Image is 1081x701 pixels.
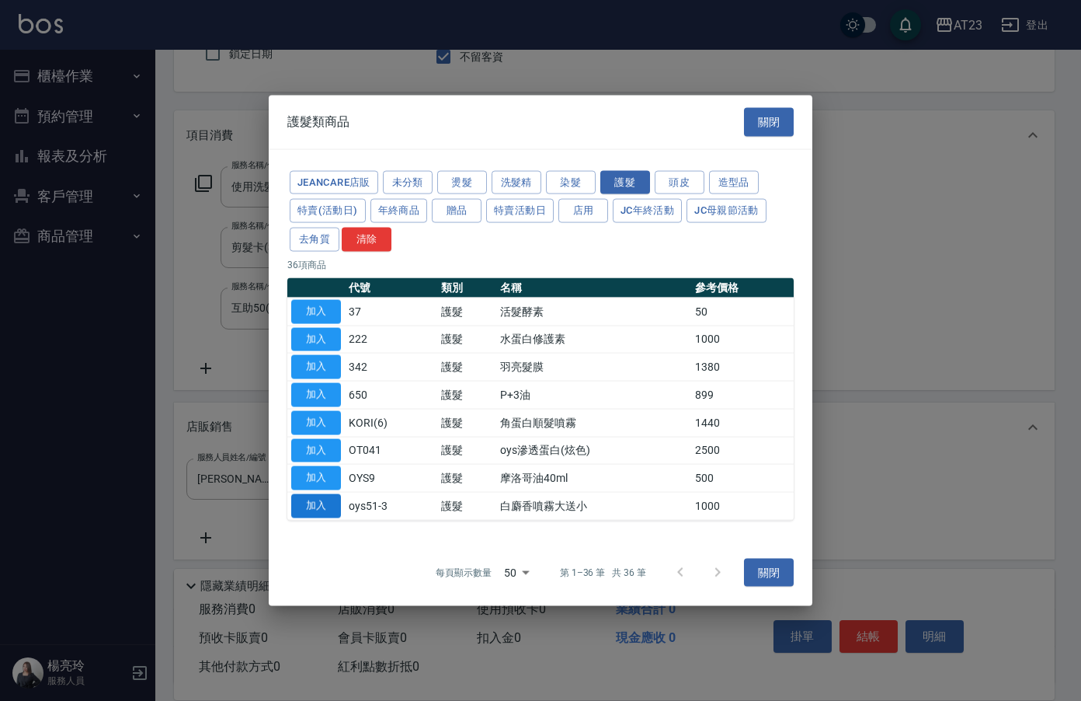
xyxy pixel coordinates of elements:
button: 護髮 [600,170,650,194]
td: 500 [691,464,794,492]
button: 贈品 [432,199,481,223]
th: 代號 [345,277,437,298]
p: 第 1–36 筆 共 36 筆 [560,565,646,579]
td: oys51-3 [345,492,437,520]
button: 店用 [558,199,608,223]
button: 年終商品 [370,199,428,223]
td: OYS9 [345,464,437,492]
td: 1000 [691,326,794,354]
button: 頭皮 [655,170,704,194]
td: 1440 [691,409,794,437]
button: 加入 [291,355,341,379]
button: 特賣活動日 [486,199,554,223]
button: 染髮 [546,170,596,194]
button: JC年終活動 [613,199,682,223]
td: 護髮 [437,437,496,465]
td: oys滲透蛋白(炫色) [496,437,691,465]
td: 1380 [691,353,794,381]
button: 造型品 [709,170,759,194]
td: 護髮 [437,298,496,326]
p: 每頁顯示數量 [436,565,492,579]
button: JC母親節活動 [686,199,766,223]
button: 加入 [291,466,341,490]
td: 342 [345,353,437,381]
td: 白麝香噴霧大送小 [496,492,691,520]
th: 參考價格 [691,277,794,298]
td: 角蛋白順髮噴霧 [496,409,691,437]
td: 羽亮髮膜 [496,353,691,381]
td: 護髮 [437,492,496,520]
td: 護髮 [437,353,496,381]
button: 關閉 [744,558,794,587]
td: 護髮 [437,326,496,354]
button: JeanCare店販 [290,170,378,194]
button: 加入 [291,494,341,518]
button: 加入 [291,327,341,351]
td: 1000 [691,492,794,520]
td: OT041 [345,437,437,465]
td: P+3油 [496,381,691,409]
td: 899 [691,381,794,409]
td: 50 [691,298,794,326]
td: 護髮 [437,409,496,437]
button: 加入 [291,410,341,434]
button: 去角質 [290,228,339,252]
button: 加入 [291,438,341,462]
td: 摩洛哥油40ml [496,464,691,492]
td: 活髮酵素 [496,298,691,326]
td: 水蛋白修護素 [496,326,691,354]
div: 50 [498,551,535,593]
td: 222 [345,326,437,354]
td: 37 [345,298,437,326]
button: 關閉 [744,108,794,137]
button: 洗髮精 [492,170,541,194]
button: 加入 [291,299,341,323]
button: 清除 [342,228,391,252]
p: 36 項商品 [287,257,794,271]
button: 加入 [291,383,341,407]
button: 燙髮 [437,170,487,194]
td: KORI(6) [345,409,437,437]
th: 類別 [437,277,496,298]
button: 特賣(活動日) [290,199,366,223]
td: 2500 [691,437,794,465]
td: 護髮 [437,464,496,492]
td: 650 [345,381,437,409]
span: 護髮類商品 [287,114,349,130]
th: 名稱 [496,277,691,298]
button: 未分類 [383,170,433,194]
td: 護髮 [437,381,496,409]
